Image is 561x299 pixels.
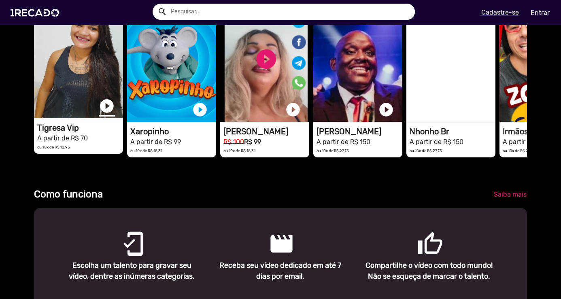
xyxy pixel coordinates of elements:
video: 1RECADO vídeos dedicados para fãs e empresas [127,4,216,122]
a: Saiba mais [487,187,533,202]
a: play_circle_filled [192,102,208,118]
small: ou 10x de R$ 27,75 [317,148,349,153]
small: A partir de R$ 99 [130,138,181,146]
h1: Xaropinho [130,127,216,136]
h1: [PERSON_NAME] [223,127,309,136]
small: ou 10x de R$ 12,95 [37,145,70,149]
a: Entrar [525,6,555,20]
h1: Nhonho Br [410,127,495,136]
video: 1RECADO vídeos dedicados para fãs e empresas [406,4,495,122]
h1: Tigresa Vip [37,123,123,133]
small: ou 10x de R$ 27,56 [503,148,535,153]
a: play_circle_filled [99,98,115,114]
u: Cadastre-se [481,8,519,16]
b: Como funciona [34,189,103,200]
small: ou 10x de R$ 18,31 [223,148,255,153]
small: A partir de R$ 150 [410,138,463,146]
video: 1RECADO vídeos dedicados para fãs e empresas [220,4,309,122]
a: play_circle_filled [471,102,487,118]
b: R$ 99 [244,138,261,146]
mat-icon: movie [268,231,278,241]
small: A partir de R$ 149 [503,138,557,146]
small: ou 10x de R$ 18,31 [130,148,162,153]
p: Escolha um talento para gravar seu vídeo, dentre as inúmeras categorias. [64,260,200,282]
span: Saiba mais [494,191,527,198]
small: A partir de R$ 150 [317,138,370,146]
mat-icon: thumb_up_outlined [417,231,427,241]
small: ou 10x de R$ 27,75 [410,148,442,153]
mat-icon: Example home icon [157,7,167,17]
small: R$ 100 [223,138,244,146]
input: Pesquisar... [165,4,415,20]
a: play_circle_filled [378,102,394,118]
video: 1RECADO vídeos dedicados para fãs e empresas [34,1,123,118]
button: Example home icon [155,4,169,18]
h1: [PERSON_NAME] [317,127,402,136]
small: A partir de R$ 70 [37,134,88,142]
a: play_circle_filled [285,102,301,118]
p: Receba seu vídeo dedicado em até 7 dias por email. [212,260,348,282]
mat-icon: mobile_friendly [120,231,130,241]
p: Compartilhe o vídeo com todo mundo! Não se esqueça de marcar o talento. [361,260,497,282]
video: 1RECADO vídeos dedicados para fãs e empresas [313,4,402,122]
